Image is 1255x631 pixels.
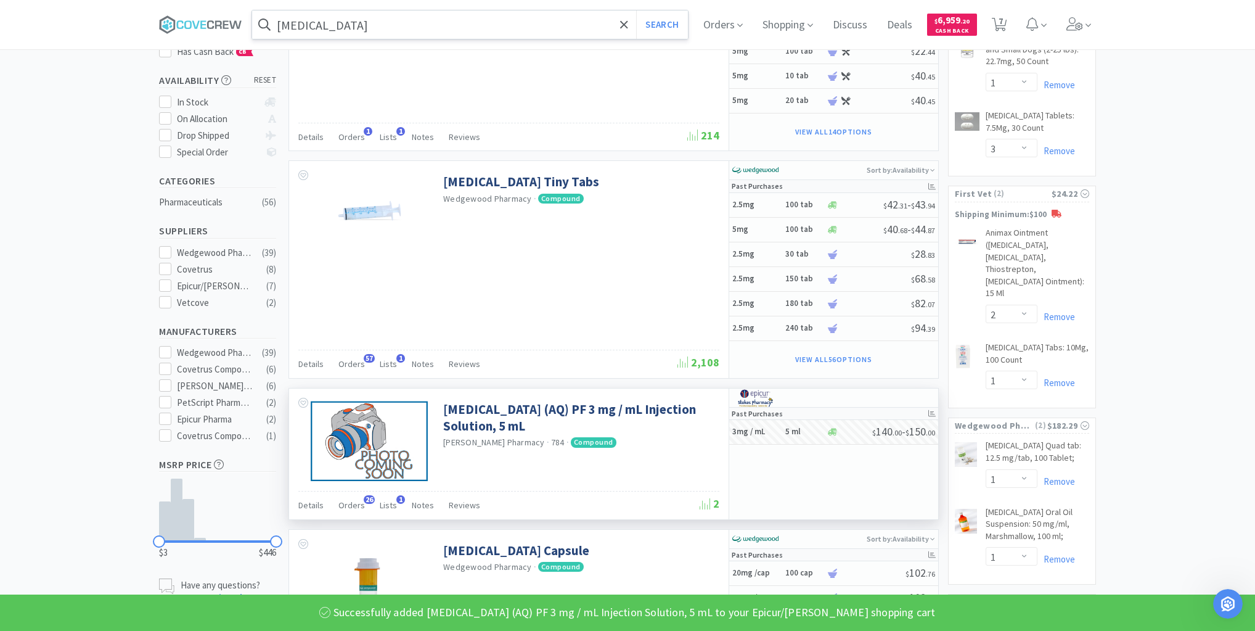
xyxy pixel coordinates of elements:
[926,275,935,284] span: . 58
[159,73,276,88] h5: Availability
[60,6,104,15] h1: Operator
[700,497,719,511] span: 2
[732,549,783,561] p: Past Purchases
[35,7,55,27] img: Profile image for Operator
[159,545,168,560] span: $3
[732,427,782,437] h5: 3mg / mL
[785,427,822,437] h6: 5 ml
[926,226,935,235] span: . 87
[911,201,915,210] span: $
[449,500,480,511] span: Reviews
[20,163,192,187] div: I would be happy to help! Let me take a peek!
[329,542,409,622] img: 1a58fb18a1cd4ec2a545c06f18400152_578681.png
[872,424,935,439] span: -
[911,47,915,57] span: $
[266,262,276,277] div: ( 8 )
[211,399,231,419] button: Send a message…
[911,247,935,261] span: 28
[732,161,779,179] img: e40baf8987b14801afb1611fffac9ca4_8.png
[380,358,397,369] span: Lists
[298,358,324,369] span: Details
[883,197,935,212] span: -
[266,429,276,443] div: ( 1 )
[338,358,365,369] span: Orders
[311,401,427,481] img: 4b66576f26f848d5b6bf00fb2267e156_615355.jpeg
[443,193,532,204] a: Wedgewood Pharmacy
[986,342,1089,371] a: [MEDICAL_DATA] Tabs: 10Mg, 100 Count
[949,208,1095,221] p: Shipping Minimum: $100
[732,96,782,106] h5: 5mg
[732,389,779,407] img: e4c1c89d21554f779f16c712fdb8a510_141.png
[10,155,202,194] div: I would be happy to help! Let me take a peek!
[785,323,822,334] h6: 240 tab
[443,401,716,435] a: [MEDICAL_DATA] (AQ) PF 3 mg / mL Injection Solution, 5 mL
[412,500,434,511] span: Notes
[59,404,68,414] button: Upload attachment
[364,127,372,136] span: 1
[449,358,480,369] span: Reviews
[785,46,822,57] h6: 100 tab
[934,14,970,26] span: 6,959
[955,187,992,200] span: First Vet
[785,200,822,210] h6: 100 tab
[380,131,397,142] span: Lists
[177,429,253,443] div: Covetrus Compounding Pharmacies
[732,593,782,603] h5: 20mg /cap
[159,174,276,188] h5: Categories
[338,500,365,511] span: Orders
[443,561,532,572] a: Wedgewood Pharmacy
[867,161,935,179] p: Sort by: Availability
[828,20,872,31] a: Discuss
[266,395,276,410] div: ( 2 )
[732,568,782,579] h5: 20mg /cap
[898,226,907,235] span: . 68
[177,379,253,394] div: [PERSON_NAME] Pharmacy
[893,428,902,437] span: . 00
[20,22,192,82] div: Hi there! Thank you for contacting Vetcove Support! We’ve received your message and the next avai...
[785,299,822,309] h6: 180 tab
[926,72,935,81] span: . 45
[61,101,73,113] img: Profile image for Eden
[380,500,397,511] span: Lists
[882,20,917,31] a: Deals
[538,562,584,572] span: Compound
[551,437,565,448] span: 784
[955,344,971,369] img: 35ea522c305047c196e7f0a333da90aa_153099.jpeg
[547,437,549,448] span: ·
[986,440,1089,469] a: [MEDICAL_DATA] Quad tab: 12.5 mg/tab, 100 Tablet;
[77,102,186,113] div: joined the conversation
[911,222,935,236] span: 44
[1047,419,1089,432] div: $182.29
[883,226,887,235] span: $
[926,97,935,106] span: . 45
[911,72,915,81] span: $
[216,5,239,27] div: Close
[1037,553,1075,565] a: Remove
[39,404,49,414] button: Gif picker
[911,226,915,235] span: $
[77,103,98,112] b: Eden
[1037,311,1075,323] a: Remove
[926,300,935,309] span: . 07
[237,48,249,56] span: CB
[911,321,935,335] span: 94
[883,222,907,236] span: 40
[10,265,237,428] div: Eden says…
[449,131,480,142] span: Reviews
[54,212,227,248] div: I wasn't able to log on direct either. Terrible timing especially after a holiday weekend.
[785,568,822,579] h6: 100 cap
[252,10,688,39] input: Search by item, sku, manufacturer, ingredient, size...
[10,378,236,399] textarea: Message…
[1037,377,1075,389] a: Remove
[177,345,253,360] div: Wedgewood Pharmacy
[926,47,935,57] span: . 44
[443,542,589,559] a: [MEDICAL_DATA] Capsule
[443,173,599,190] a: [MEDICAL_DATA] Tiny Tabs
[266,379,276,394] div: ( 6 )
[911,197,935,212] span: 43
[262,245,276,260] div: ( 39 )
[266,412,276,427] div: ( 2 )
[1213,589,1243,619] iframe: Intercom live chat
[986,110,1089,139] a: [MEDICAL_DATA] Tablets: 7.5Mg, 30 Count
[177,279,253,294] div: Epicur/[PERSON_NAME]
